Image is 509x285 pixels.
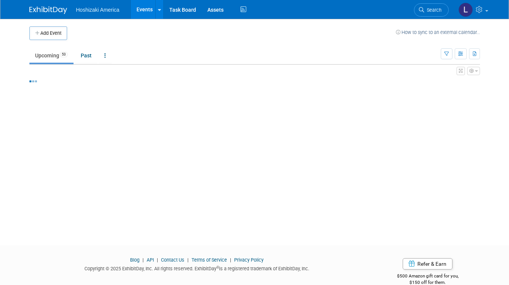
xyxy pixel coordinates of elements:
img: loading... [29,80,37,82]
a: How to sync to an external calendar... [396,29,480,35]
button: Add Event [29,26,67,40]
a: Search [414,3,449,17]
a: Privacy Policy [234,257,264,263]
img: Lori Northeim [458,3,473,17]
span: | [228,257,233,263]
sup: ® [216,265,219,270]
span: | [141,257,146,263]
span: Hoshizaki America [76,7,120,13]
a: Past [75,48,97,63]
a: Blog [130,257,140,263]
img: ExhibitDay [29,6,67,14]
span: | [186,257,190,263]
a: Refer & Earn [403,258,452,270]
span: 53 [60,52,68,57]
a: API [147,257,154,263]
a: Contact Us [161,257,184,263]
span: Search [424,7,442,13]
a: Upcoming53 [29,48,74,63]
div: Copyright © 2025 ExhibitDay, Inc. All rights reserved. ExhibitDay is a registered trademark of Ex... [29,263,365,272]
span: | [155,257,160,263]
a: Terms of Service [192,257,227,263]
